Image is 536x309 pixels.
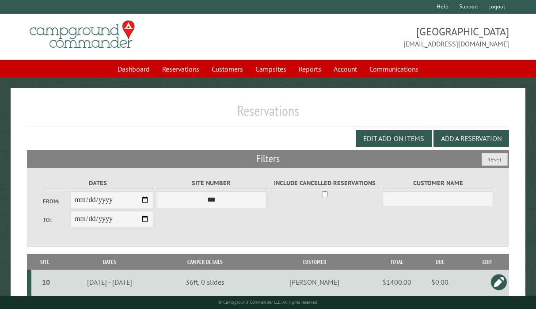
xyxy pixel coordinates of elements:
label: From: [43,197,71,206]
label: Dates [43,178,153,188]
a: Reservations [157,61,205,77]
img: Campground Commander [27,17,137,52]
div: 10 [35,278,57,286]
a: Account [328,61,362,77]
a: Dashboard [112,61,155,77]
td: $0.00 [414,270,466,294]
a: Campsites [250,61,292,77]
div: [DATE] - [DATE] [60,278,160,286]
td: 36ft, 0 slides [161,270,250,294]
span: [GEOGRAPHIC_DATA] [EMAIL_ADDRESS][DOMAIN_NAME] [268,24,509,49]
td: $1400.00 [379,270,414,294]
button: Reset [482,153,508,166]
td: [PERSON_NAME] [250,270,379,294]
a: Communications [364,61,424,77]
a: Reports [293,61,327,77]
th: Total [379,254,414,270]
th: Edit [465,254,509,270]
label: Customer Name [383,178,493,188]
th: Due [414,254,466,270]
label: Include Cancelled Reservations [270,178,380,188]
h1: Reservations [27,102,509,126]
button: Edit Add-on Items [356,130,432,147]
label: To: [43,216,71,224]
h2: Filters [27,150,509,167]
th: Site [31,254,59,270]
button: Add a Reservation [433,130,509,147]
th: Camper Details [161,254,250,270]
th: Customer [250,254,379,270]
small: © Campground Commander LLC. All rights reserved. [218,299,318,305]
a: Customers [206,61,248,77]
label: Site Number [156,178,266,188]
th: Dates [59,254,161,270]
